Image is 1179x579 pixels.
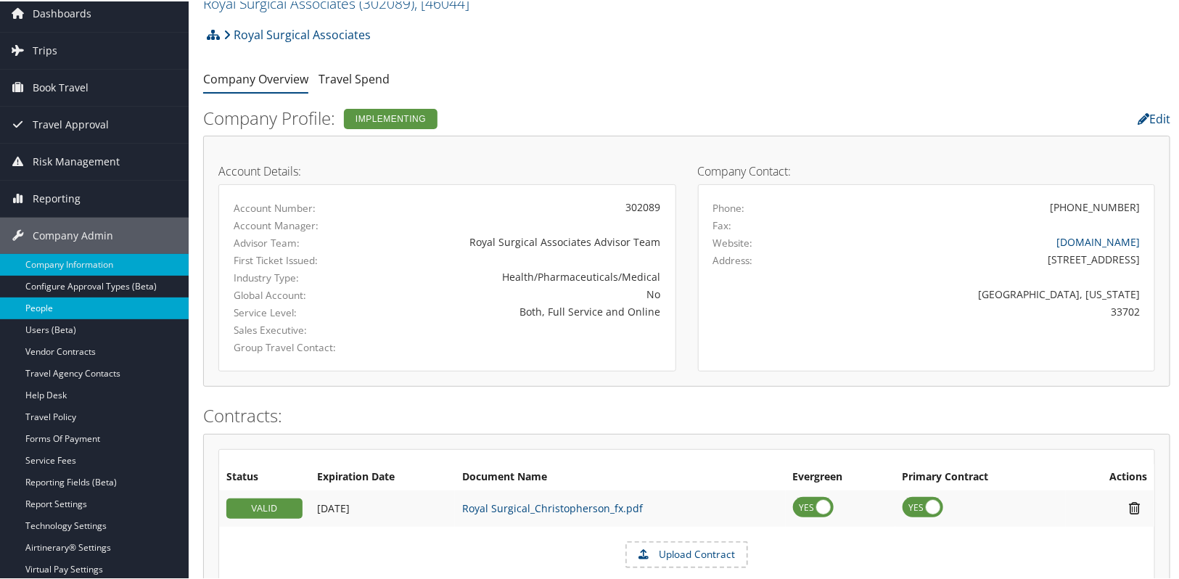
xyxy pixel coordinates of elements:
th: Document Name [455,463,786,489]
div: [GEOGRAPHIC_DATA], [US_STATE] [825,285,1140,300]
label: First Ticket Issued: [234,252,361,266]
label: Sales Executive: [234,321,361,336]
label: Group Travel Contact: [234,339,361,353]
div: Royal Surgical Associates Advisor Team [383,233,660,248]
span: Reporting [33,179,81,215]
label: Upload Contract [627,541,747,566]
th: Status [219,463,310,489]
div: 33702 [825,303,1140,318]
label: Account Number: [234,200,361,214]
a: Edit [1138,110,1170,126]
a: Company Overview [203,70,308,86]
span: Trips [33,31,57,67]
label: Global Account: [234,287,361,301]
div: [STREET_ADDRESS] [825,250,1140,266]
span: [DATE] [317,500,350,514]
label: Account Manager: [234,217,361,231]
label: Phone: [713,200,745,214]
th: Actions [1066,463,1154,489]
h2: Contracts: [203,402,1170,427]
span: Company Admin [33,216,113,252]
div: 302089 [383,198,660,213]
th: Evergreen [786,463,895,489]
a: Travel Spend [319,70,390,86]
a: Royal Surgical_Christopherson_fx.pdf [462,500,643,514]
th: Expiration Date [310,463,455,489]
i: Remove Contract [1122,499,1147,514]
h2: Company Profile: [203,104,841,129]
span: Book Travel [33,68,89,104]
span: Travel Approval [33,105,109,141]
label: Service Level: [234,304,361,319]
a: [DOMAIN_NAME] [1056,234,1140,247]
div: Implementing [344,107,437,128]
h4: Company Contact: [698,164,1156,176]
label: Industry Type: [234,269,361,284]
div: Add/Edit Date [317,501,448,514]
a: Royal Surgical Associates [223,19,371,48]
div: [PHONE_NUMBER] [1050,198,1140,213]
div: No [383,285,660,300]
div: Health/Pharmaceuticals/Medical [383,268,660,283]
label: Website: [713,234,753,249]
span: Risk Management [33,142,120,178]
div: VALID [226,497,303,517]
th: Primary Contract [895,463,1066,489]
label: Advisor Team: [234,234,361,249]
label: Address: [713,252,753,266]
h4: Account Details: [218,164,676,176]
div: Both, Full Service and Online [383,303,660,318]
label: Fax: [713,217,732,231]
